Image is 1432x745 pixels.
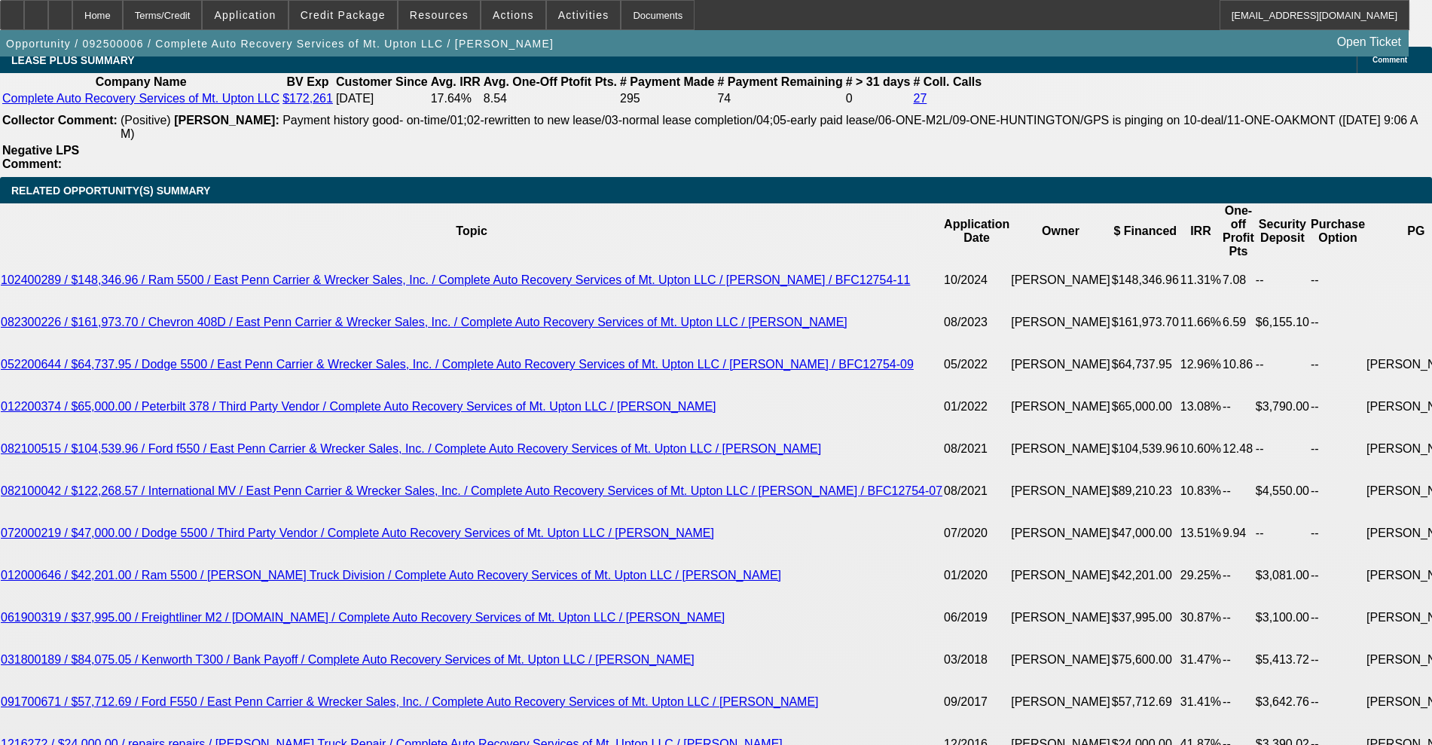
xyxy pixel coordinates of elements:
button: Activities [547,1,621,29]
td: -- [1310,386,1366,428]
td: 09/2017 [943,681,1010,723]
b: Company Name [96,75,187,88]
td: -- [1222,681,1255,723]
th: One-off Profit Pts [1222,203,1255,259]
td: $37,995.00 [1111,597,1180,639]
td: 06/2019 [943,597,1010,639]
td: [PERSON_NAME] [1010,343,1111,386]
a: 082300226 / $161,973.70 / Chevron 408D / East Penn Carrier & Wrecker Sales, Inc. / Complete Auto ... [1,316,847,328]
td: 10/2024 [943,259,1010,301]
td: -- [1310,554,1366,597]
td: $3,081.00 [1255,554,1310,597]
td: [PERSON_NAME] [1010,681,1111,723]
td: $104,539.96 [1111,428,1180,470]
td: 11.66% [1180,301,1222,343]
td: 01/2020 [943,554,1010,597]
span: Activities [558,9,609,21]
td: 03/2018 [943,639,1010,681]
a: Open Ticket [1331,29,1407,55]
b: # Payment Made [620,75,714,88]
td: 8.54 [483,91,618,106]
td: [PERSON_NAME] [1010,386,1111,428]
td: -- [1310,470,1366,512]
td: [PERSON_NAME] [1010,512,1111,554]
span: Comment [1372,56,1407,64]
th: Application Date [943,203,1010,259]
td: -- [1310,681,1366,723]
td: 295 [619,91,715,106]
span: RELATED OPPORTUNITY(S) SUMMARY [11,185,210,197]
td: -- [1310,428,1366,470]
a: 102400289 / $148,346.96 / Ram 5500 / East Penn Carrier & Wrecker Sales, Inc. / Complete Auto Reco... [1,273,910,286]
span: Credit Package [301,9,386,21]
th: IRR [1180,203,1222,259]
td: $47,000.00 [1111,512,1180,554]
td: $161,973.70 [1111,301,1180,343]
td: 13.08% [1180,386,1222,428]
span: (Positive) [121,114,171,127]
td: 6.59 [1222,301,1255,343]
td: 7.08 [1222,259,1255,301]
td: $3,100.00 [1255,597,1310,639]
span: Application [214,9,276,21]
td: 31.47% [1180,639,1222,681]
a: 082100042 / $122,268.57 / International MV / East Penn Carrier & Wrecker Sales, Inc. / Complete A... [1,484,942,497]
button: Application [203,1,287,29]
td: $89,210.23 [1111,470,1180,512]
td: 07/2020 [943,512,1010,554]
a: 091700671 / $57,712.69 / Ford F550 / East Penn Carrier & Wrecker Sales, Inc. / Complete Auto Reco... [1,695,819,708]
td: -- [1255,512,1310,554]
td: 11.31% [1180,259,1222,301]
button: Credit Package [289,1,397,29]
b: Avg. One-Off Ptofit Pts. [484,75,617,88]
th: Owner [1010,203,1111,259]
a: 27 [914,92,927,105]
td: 08/2021 [943,470,1010,512]
td: [PERSON_NAME] [1010,470,1111,512]
td: -- [1222,639,1255,681]
td: -- [1310,301,1366,343]
td: $3,790.00 [1255,386,1310,428]
td: -- [1222,597,1255,639]
th: $ Financed [1111,203,1180,259]
th: Security Deposit [1255,203,1310,259]
td: [PERSON_NAME] [1010,554,1111,597]
th: Purchase Option [1310,203,1366,259]
td: [PERSON_NAME] [1010,428,1111,470]
td: -- [1310,512,1366,554]
a: 012000646 / $42,201.00 / Ram 5500 / [PERSON_NAME] Truck Division / Complete Auto Recovery Service... [1,569,781,582]
td: $5,413.72 [1255,639,1310,681]
td: $148,346.96 [1111,259,1180,301]
td: [PERSON_NAME] [1010,639,1111,681]
td: 9.94 [1222,512,1255,554]
td: $64,737.95 [1111,343,1180,386]
td: -- [1310,597,1366,639]
b: Customer Since [336,75,428,88]
a: 072000219 / $47,000.00 / Dodge 5500 / Third Party Vendor / Complete Auto Recovery Services of Mt.... [1,527,714,539]
span: Opportunity / 092500006 / Complete Auto Recovery Services of Mt. Upton LLC / [PERSON_NAME] [6,38,554,50]
td: 08/2021 [943,428,1010,470]
td: [PERSON_NAME] [1010,597,1111,639]
td: 17.64% [430,91,481,106]
td: -- [1222,554,1255,597]
span: Resources [410,9,469,21]
td: $75,600.00 [1111,639,1180,681]
a: 061900319 / $37,995.00 / Freightliner M2 / [DOMAIN_NAME] / Complete Auto Recovery Services of Mt.... [1,611,725,624]
td: 30.87% [1180,597,1222,639]
td: 74 [716,91,843,106]
td: $42,201.00 [1111,554,1180,597]
td: 13.51% [1180,512,1222,554]
td: 29.25% [1180,554,1222,597]
td: 12.48 [1222,428,1255,470]
b: Collector Comment: [2,114,118,127]
td: 10.60% [1180,428,1222,470]
td: $3,642.76 [1255,681,1310,723]
td: 10.86 [1222,343,1255,386]
a: 012200374 / $65,000.00 / Peterbilt 378 / Third Party Vendor / Complete Auto Recovery Services of ... [1,400,716,413]
td: -- [1310,343,1366,386]
td: $4,550.00 [1255,470,1310,512]
td: 05/2022 [943,343,1010,386]
td: 31.41% [1180,681,1222,723]
a: 082100515 / $104,539.96 / Ford f550 / East Penn Carrier & Wrecker Sales, Inc. / Complete Auto Rec... [1,442,821,455]
b: # Payment Remaining [717,75,842,88]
